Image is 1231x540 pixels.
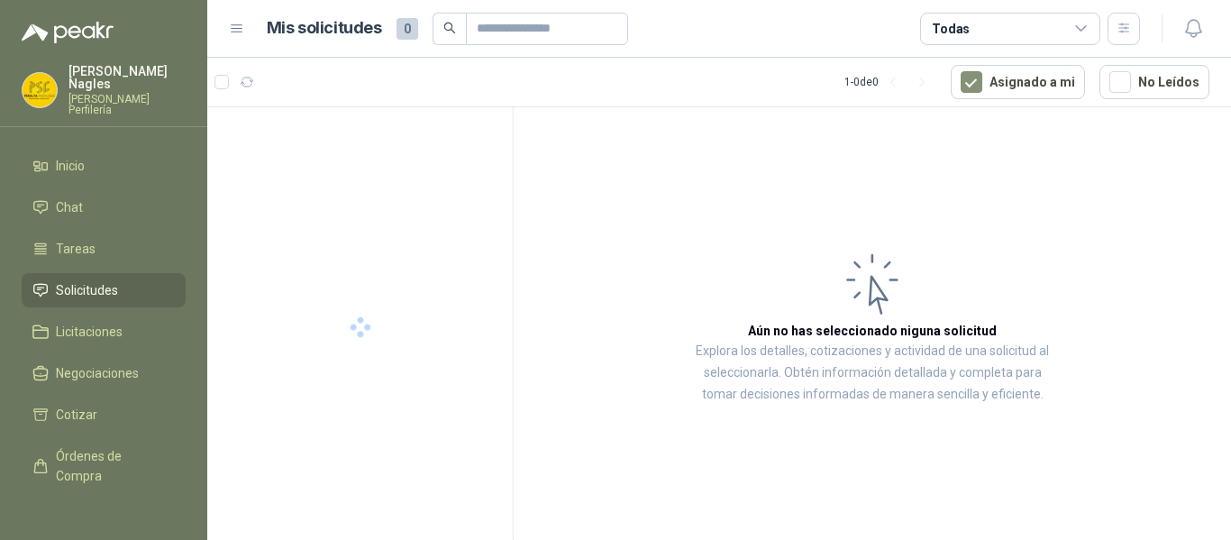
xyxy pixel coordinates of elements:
a: Tareas [22,232,186,266]
div: Todas [932,19,970,39]
p: [PERSON_NAME] Perfilería [68,94,186,115]
a: Solicitudes [22,273,186,307]
a: Chat [22,190,186,224]
span: 0 [397,18,418,40]
button: No Leídos [1099,65,1209,99]
button: Asignado a mi [951,65,1085,99]
img: Company Logo [23,73,57,107]
span: Negociaciones [56,363,139,383]
a: Licitaciones [22,315,186,349]
span: search [443,22,456,34]
span: Chat [56,197,83,217]
h1: Mis solicitudes [267,15,382,41]
span: Licitaciones [56,322,123,342]
img: Logo peakr [22,22,114,43]
h3: Aún no has seleccionado niguna solicitud [748,321,997,341]
span: Solicitudes [56,280,118,300]
a: Órdenes de Compra [22,439,186,493]
span: Inicio [56,156,85,176]
a: Inicio [22,149,186,183]
p: [PERSON_NAME] Nagles [68,65,186,90]
p: Explora los detalles, cotizaciones y actividad de una solicitud al seleccionarla. Obtén informaci... [694,341,1051,406]
a: Negociaciones [22,356,186,390]
span: Tareas [56,239,96,259]
div: 1 - 0 de 0 [844,68,936,96]
span: Cotizar [56,405,97,425]
span: Órdenes de Compra [56,446,169,486]
a: Cotizar [22,398,186,432]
